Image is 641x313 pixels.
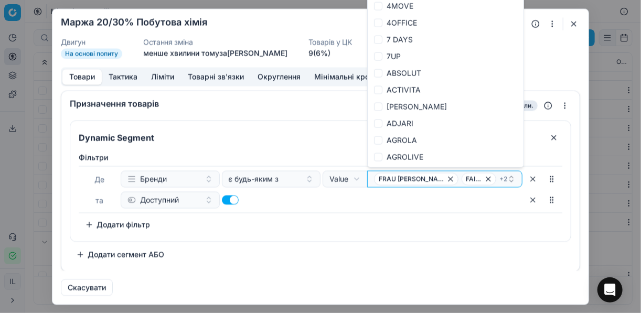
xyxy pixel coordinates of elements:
[308,48,330,58] a: 9(6%)
[387,35,413,45] span: 7 DAYS
[387,68,421,79] span: ABSOLUT
[96,196,104,204] span: та
[61,38,122,46] dt: Двигун
[61,17,207,27] h2: Маржа 20/30% Побутова хімія
[387,102,447,112] span: [PERSON_NAME]
[229,174,279,184] span: є будь-яким з
[144,69,181,84] button: Ліміти
[499,175,507,183] span: + 2
[140,195,179,205] span: Доступний
[79,216,156,233] button: Додати фільтр
[181,69,251,84] button: Товарні зв'язки
[379,175,444,183] span: FRAU [PERSON_NAME]
[77,129,541,146] input: Сегмент
[387,118,413,129] span: ADJARI
[387,51,401,62] span: 7UP
[387,1,413,12] span: 4MOVE
[308,38,352,46] dt: Товарів у ЦК
[102,69,144,84] button: Тактика
[70,99,396,107] div: Призначення товарів
[61,279,113,296] button: Скасувати
[387,152,423,163] span: AGROLIVE
[143,38,287,46] dt: Остання зміна
[251,69,307,84] button: Округлення
[143,48,287,57] span: менше хвилини тому за [PERSON_NAME]
[307,69,384,84] button: Мінімальні кроки
[387,18,417,28] span: 4OFFICE
[70,246,170,263] button: Додати сегмент АБО
[62,69,102,84] button: Товари
[387,85,421,95] span: ACTIVITA
[61,48,122,59] span: На основі попиту
[466,175,482,183] span: FAIRY
[387,135,417,146] span: AGROLA
[95,175,105,184] span: Де
[140,174,167,184] span: Бренди
[79,152,562,163] label: Фiльтри
[367,170,522,187] button: FRAU [PERSON_NAME]FAIRY+2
